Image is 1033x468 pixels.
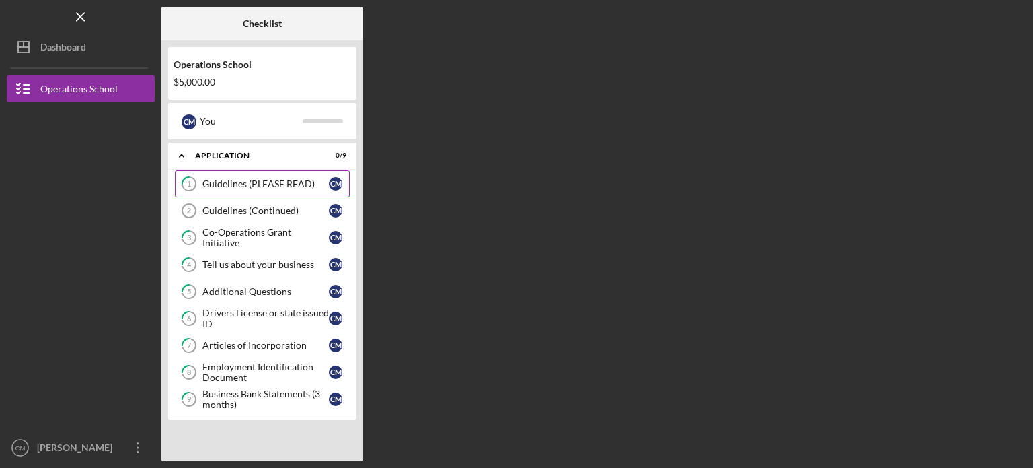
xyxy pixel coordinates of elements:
[322,152,346,160] div: 0 / 9
[202,389,329,410] div: Business Bank Statements (3 months)
[7,434,155,461] button: CM[PERSON_NAME]
[329,258,342,271] div: C M
[175,224,350,251] a: 3Co-Operations Grant InitiativeCM
[202,362,329,383] div: Employment Identification Document
[202,308,329,329] div: Drivers License or state issued ID
[329,393,342,406] div: C M
[40,34,86,64] div: Dashboard
[187,341,192,350] tspan: 7
[175,251,350,278] a: 4Tell us about your businessCM
[7,75,155,102] button: Operations School
[34,434,121,465] div: [PERSON_NAME]
[187,314,192,323] tspan: 6
[329,285,342,298] div: C M
[175,170,350,197] a: 1Guidelines (PLEASE READ)CM
[187,234,191,242] tspan: 3
[187,180,191,189] tspan: 1
[182,114,196,129] div: C M
[202,205,329,216] div: Guidelines (Continued)
[329,231,342,244] div: C M
[175,197,350,224] a: 2Guidelines (Continued)CM
[200,110,303,133] div: You
[329,177,342,191] div: C M
[195,152,313,160] div: Application
[187,288,191,296] tspan: 5
[175,359,350,386] a: 8Employment Identification DocumentCM
[329,312,342,325] div: C M
[174,59,351,70] div: Operations School
[202,259,329,270] div: Tell us about your business
[329,204,342,218] div: C M
[187,368,191,377] tspan: 8
[202,286,329,297] div: Additional Questions
[175,332,350,359] a: 7Articles of IncorporationCM
[7,34,155,61] button: Dashboard
[15,444,26,452] text: CM
[187,395,192,404] tspan: 9
[329,339,342,352] div: C M
[329,366,342,379] div: C M
[175,305,350,332] a: 6Drivers License or state issued IDCM
[202,227,329,248] div: Co-Operations Grant Initiative
[187,207,191,215] tspan: 2
[175,278,350,305] a: 5Additional QuestionsCM
[202,178,329,189] div: Guidelines (PLEASE READ)
[243,18,282,29] b: Checklist
[40,75,118,106] div: Operations School
[202,340,329,351] div: Articles of Incorporation
[174,77,351,88] div: $5,000.00
[187,261,192,269] tspan: 4
[175,386,350,413] a: 9Business Bank Statements (3 months)CM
